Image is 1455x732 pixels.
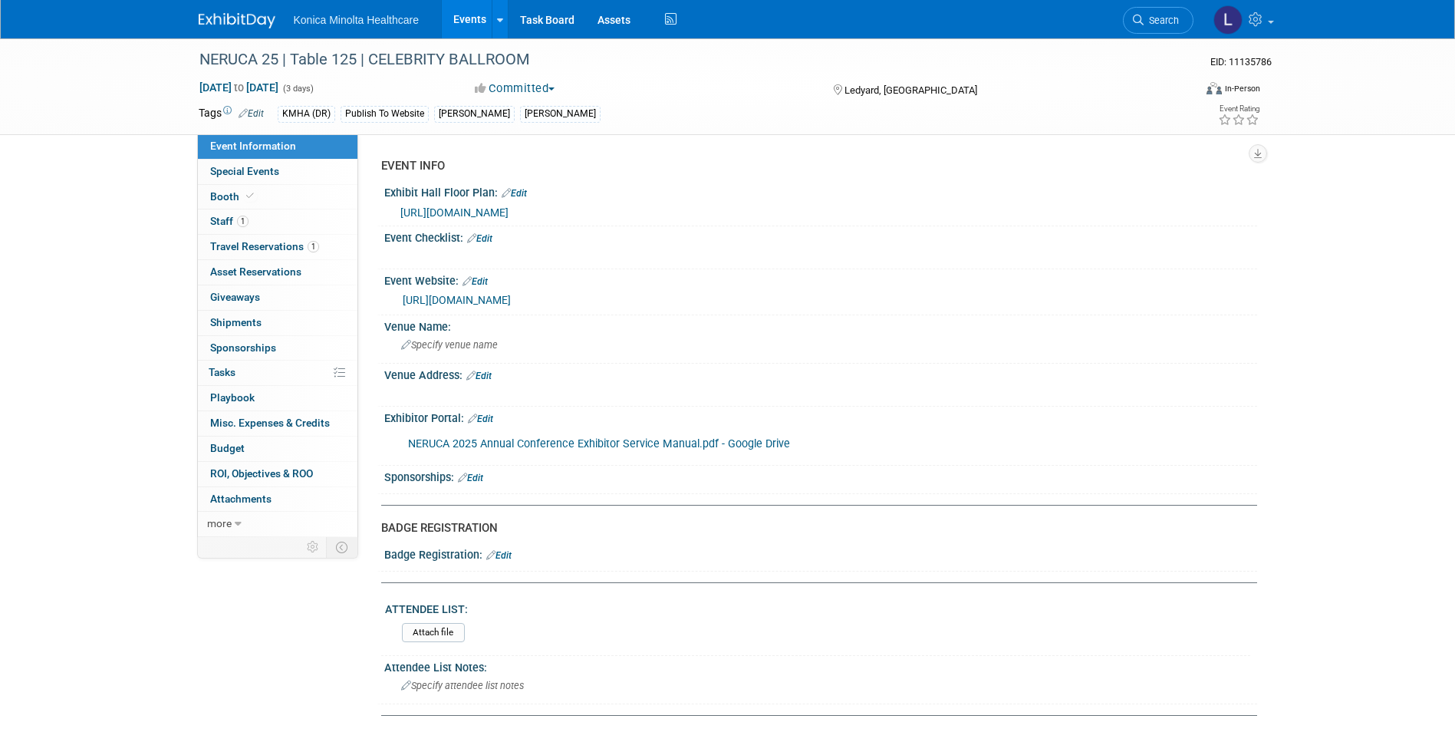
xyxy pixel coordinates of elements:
[198,336,357,361] a: Sponsorships
[281,84,314,94] span: (3 days)
[198,487,357,512] a: Attachments
[232,81,246,94] span: to
[1218,105,1259,113] div: Event Rating
[198,411,357,436] a: Misc. Expenses & Credits
[199,13,275,28] img: ExhibitDay
[300,537,327,557] td: Personalize Event Tab Strip
[198,437,357,461] a: Budget
[1123,7,1193,34] a: Search
[384,466,1257,486] div: Sponsorships:
[326,537,357,557] td: Toggle Event Tabs
[199,81,279,94] span: [DATE] [DATE]
[198,209,357,234] a: Staff1
[1210,56,1272,68] span: Event ID: 11135786
[458,473,483,483] a: Edit
[384,315,1257,335] div: Venue Name:
[198,160,357,184] a: Special Events
[467,233,492,244] a: Edit
[210,442,245,454] span: Budget
[199,105,264,123] td: Tags
[239,108,264,119] a: Edit
[294,14,419,26] span: Konica Minolta Healthcare
[210,341,276,354] span: Sponsorships
[381,158,1246,174] div: EVENT INFO
[403,294,511,306] a: [URL][DOMAIN_NAME]
[434,106,515,122] div: [PERSON_NAME]
[210,467,313,480] span: ROI, Objectives & ROO
[210,215,249,227] span: Staff
[198,361,357,385] a: Tasks
[210,291,260,303] span: Giveaways
[384,407,1257,427] div: Exhibitor Portal:
[466,371,492,381] a: Edit
[210,316,262,328] span: Shipments
[384,226,1257,246] div: Event Checklist:
[210,265,301,278] span: Asset Reservations
[198,386,357,411] a: Playbook
[246,192,254,200] i: Booth reservation complete
[1103,80,1261,103] div: Event Format
[308,241,319,252] span: 1
[237,216,249,227] span: 1
[1213,5,1243,35] img: Lisette Carrara
[384,269,1257,289] div: Event Website:
[198,311,357,335] a: Shipments
[384,364,1257,384] div: Venue Address:
[207,517,232,529] span: more
[520,106,601,122] div: [PERSON_NAME]
[1144,15,1179,26] span: Search
[209,366,235,378] span: Tasks
[210,417,330,429] span: Misc. Expenses & Credits
[384,181,1257,201] div: Exhibit Hall Floor Plan:
[210,391,255,404] span: Playbook
[463,276,488,287] a: Edit
[384,656,1257,675] div: Attendee List Notes:
[210,140,296,152] span: Event Information
[210,190,257,203] span: Booth
[198,285,357,310] a: Giveaways
[468,414,493,424] a: Edit
[278,106,335,122] div: KMHA (DR)
[194,46,1170,74] div: NERUCA 25 | Table 125 | CELEBRITY BALLROOM
[341,106,429,122] div: Publish To Website
[486,550,512,561] a: Edit
[198,134,357,159] a: Event Information
[401,680,524,691] span: Specify attendee list notes
[469,81,561,97] button: Committed
[1224,83,1260,94] div: In-Person
[844,84,977,96] span: Ledyard, [GEOGRAPHIC_DATA]
[502,188,527,199] a: Edit
[210,493,272,505] span: Attachments
[198,462,357,486] a: ROI, Objectives & ROO
[1206,82,1222,94] img: Format-Inperson.png
[381,520,1246,536] div: BADGE REGISTRATION
[198,235,357,259] a: Travel Reservations1
[408,437,790,450] a: NERUCA 2025 Annual Conference Exhibitor Service Manual.pdf - Google Drive
[198,512,357,536] a: more
[210,165,279,177] span: Special Events
[400,206,509,219] a: [URL][DOMAIN_NAME]
[384,543,1257,563] div: Badge Registration:
[401,339,498,351] span: Specify venue name
[210,240,319,252] span: Travel Reservations
[198,260,357,285] a: Asset Reservations
[385,598,1250,617] div: ATTENDEE LIST:
[198,185,357,209] a: Booth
